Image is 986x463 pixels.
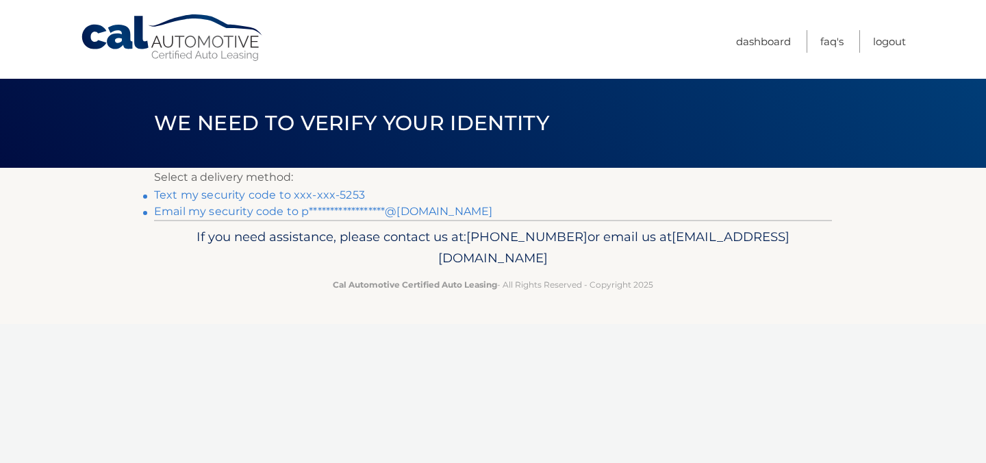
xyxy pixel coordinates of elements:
[154,188,365,201] a: Text my security code to xxx-xxx-5253
[820,30,844,53] a: FAQ's
[154,168,832,187] p: Select a delivery method:
[466,229,587,245] span: [PHONE_NUMBER]
[163,226,823,270] p: If you need assistance, please contact us at: or email us at
[154,110,549,136] span: We need to verify your identity
[80,14,265,62] a: Cal Automotive
[163,277,823,292] p: - All Rights Reserved - Copyright 2025
[873,30,906,53] a: Logout
[333,279,497,290] strong: Cal Automotive Certified Auto Leasing
[736,30,791,53] a: Dashboard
